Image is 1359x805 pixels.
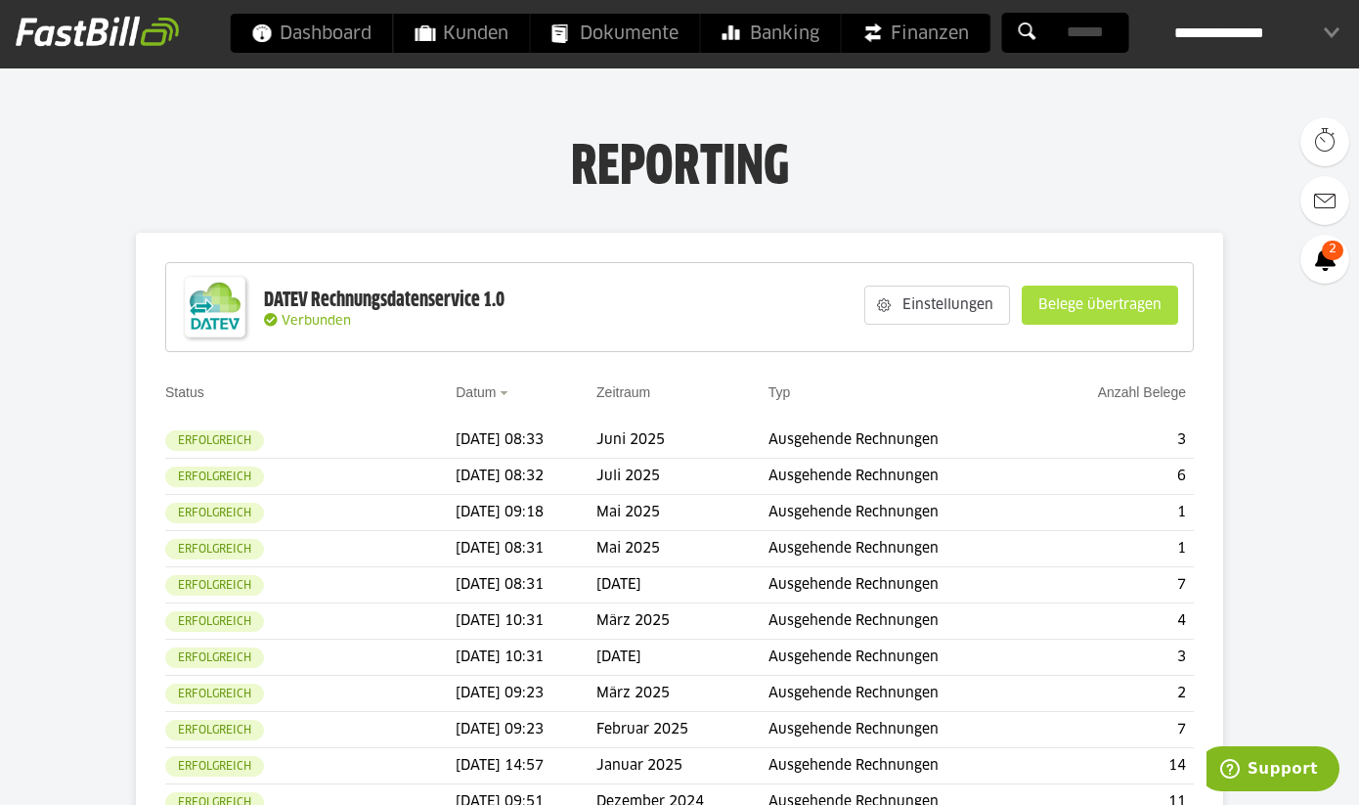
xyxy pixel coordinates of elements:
[768,567,1040,604] td: Ausgehende Rechnungen
[165,467,264,487] sl-badge: Erfolgreich
[176,268,254,346] img: DATEV-Datenservice Logo
[456,459,596,495] td: [DATE] 08:32
[456,748,596,784] td: [DATE] 14:57
[596,567,768,604] td: [DATE]
[165,684,264,704] sl-badge: Erfolgreich
[1040,459,1194,495] td: 6
[596,459,768,495] td: Juli 2025
[165,575,264,596] sl-badge: Erfolgreich
[723,14,819,53] span: Banking
[416,14,508,53] span: Kunden
[1022,286,1178,325] sl-button: Belege übertragen
[165,756,264,777] sl-badge: Erfolgreich
[456,495,596,531] td: [DATE] 09:18
[596,423,768,459] td: Juni 2025
[842,14,990,53] a: Finanzen
[863,14,969,53] span: Finanzen
[1322,241,1343,260] span: 2
[768,459,1040,495] td: Ausgehende Rechnungen
[500,391,512,395] img: sort_desc.gif
[456,604,596,640] td: [DATE] 10:31
[165,384,204,400] a: Status
[456,676,596,712] td: [DATE] 09:23
[16,16,179,47] img: fastbill_logo_white.png
[596,640,768,676] td: [DATE]
[768,384,791,400] a: Typ
[456,531,596,567] td: [DATE] 08:31
[768,604,1040,640] td: Ausgehende Rechnungen
[1206,746,1339,795] iframe: Öffnet ein Widget, in dem Sie weitere Informationen finden
[1040,567,1194,604] td: 7
[596,604,768,640] td: März 2025
[1300,235,1349,284] a: 2
[1040,676,1194,712] td: 2
[552,14,679,53] span: Dokumente
[768,748,1040,784] td: Ausgehende Rechnungen
[394,14,530,53] a: Kunden
[165,539,264,559] sl-badge: Erfolgreich
[596,676,768,712] td: März 2025
[864,286,1010,325] sl-button: Einstellungen
[165,648,264,668] sl-badge: Erfolgreich
[768,712,1040,748] td: Ausgehende Rechnungen
[768,423,1040,459] td: Ausgehende Rechnungen
[165,720,264,740] sl-badge: Erfolgreich
[165,503,264,523] sl-badge: Erfolgreich
[596,712,768,748] td: Februar 2025
[165,430,264,451] sl-badge: Erfolgreich
[1040,604,1194,640] td: 4
[596,531,768,567] td: Mai 2025
[1040,712,1194,748] td: 7
[456,640,596,676] td: [DATE] 10:31
[1040,748,1194,784] td: 14
[531,14,700,53] a: Dokumente
[264,288,504,313] div: DATEV Rechnungsdatenservice 1.0
[165,611,264,632] sl-badge: Erfolgreich
[196,138,1163,189] h1: Reporting
[768,676,1040,712] td: Ausgehende Rechnungen
[252,14,372,53] span: Dashboard
[768,640,1040,676] td: Ausgehende Rechnungen
[1098,384,1186,400] a: Anzahl Belege
[768,531,1040,567] td: Ausgehende Rechnungen
[596,748,768,784] td: Januar 2025
[456,567,596,604] td: [DATE] 08:31
[596,384,650,400] a: Zeitraum
[456,384,496,400] a: Datum
[596,495,768,531] td: Mai 2025
[1040,495,1194,531] td: 1
[701,14,841,53] a: Banking
[456,423,596,459] td: [DATE] 08:33
[456,712,596,748] td: [DATE] 09:23
[282,315,351,328] span: Verbunden
[231,14,393,53] a: Dashboard
[1040,423,1194,459] td: 3
[1040,640,1194,676] td: 3
[1040,531,1194,567] td: 1
[768,495,1040,531] td: Ausgehende Rechnungen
